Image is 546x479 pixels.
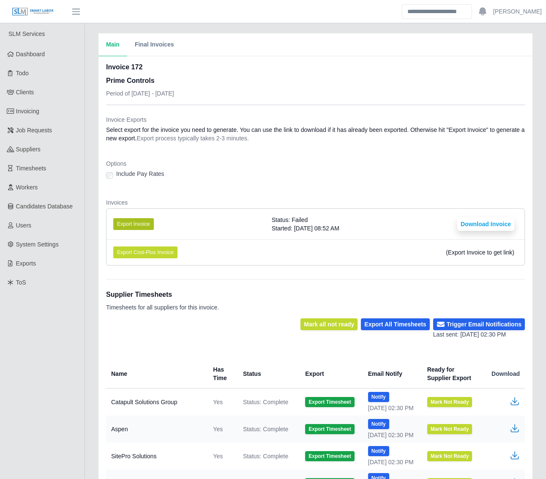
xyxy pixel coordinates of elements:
[493,7,542,16] a: [PERSON_NAME]
[206,359,236,389] th: Has Time
[427,451,472,461] button: Mark Not Ready
[106,89,174,98] p: Period of [DATE] - [DATE]
[16,222,32,229] span: Users
[106,126,525,142] dd: Select export for the invoice you need to generate. You can use the link to download if it has al...
[236,359,298,389] th: Status
[457,221,514,227] a: Download Invoice
[305,424,354,434] button: Export Timesheet
[106,290,219,300] h1: Supplier Timesheets
[305,397,354,407] button: Export Timesheet
[368,404,414,412] div: [DATE] 02:30 PM
[243,452,288,460] span: Status: Complete
[368,392,389,402] button: Notify
[106,62,174,72] h2: Invoice 172
[106,115,525,124] dt: Invoice Exports
[106,159,525,168] dt: Options
[206,416,236,443] td: Yes
[427,424,472,434] button: Mark Not Ready
[300,318,358,330] button: Mark all not ready
[106,416,206,443] td: Aspen
[106,359,206,389] th: Name
[485,359,525,389] th: Download
[16,51,45,57] span: Dashboard
[16,203,73,210] span: Candidates Database
[106,198,525,207] dt: Invoices
[206,443,236,470] td: Yes
[402,4,472,19] input: Search
[368,431,414,439] div: [DATE] 02:30 PM
[136,135,248,142] span: Export process typically takes 2-3 minutes.
[116,170,164,178] label: Include Pay Rates
[127,33,182,56] button: Final Invoices
[106,389,206,416] td: Catapult Solutions Group
[243,425,288,433] span: Status: Complete
[433,330,525,339] div: Last sent: [DATE] 02:30 PM
[206,389,236,416] td: Yes
[361,359,420,389] th: Email Notify
[12,7,54,16] img: SLM Logo
[16,184,38,191] span: Workers
[361,318,429,330] button: Export All Timesheets
[243,398,288,406] span: Status: Complete
[368,446,389,456] button: Notify
[272,216,308,224] span: Status: Failed
[368,419,389,429] button: Notify
[8,30,45,37] span: SLM Services
[16,241,59,248] span: System Settings
[106,443,206,470] td: SitePro Solutions
[16,146,41,153] span: Suppliers
[368,458,414,466] div: [DATE] 02:30 PM
[16,127,52,134] span: Job Requests
[16,108,39,115] span: Invoicing
[305,451,354,461] button: Export Timesheet
[106,303,219,312] p: Timesheets for all suppliers for this invoice.
[298,359,361,389] th: Export
[113,218,154,230] button: Export Invoice
[272,224,339,233] div: Started: [DATE] 08:52 AM
[16,279,26,286] span: ToS
[16,70,29,77] span: Todo
[98,33,127,56] button: Main
[16,165,46,172] span: Timesheets
[433,318,525,330] button: Trigger Email Notifications
[420,359,485,389] th: Ready for Supplier Export
[427,397,472,407] button: Mark Not Ready
[446,249,514,256] span: (Export Invoice to get link)
[106,76,174,86] h3: Prime Controls
[457,217,514,231] button: Download Invoice
[16,260,36,267] span: Exports
[16,89,34,96] span: Clients
[113,246,177,258] button: Export Cost-Plus Invoice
